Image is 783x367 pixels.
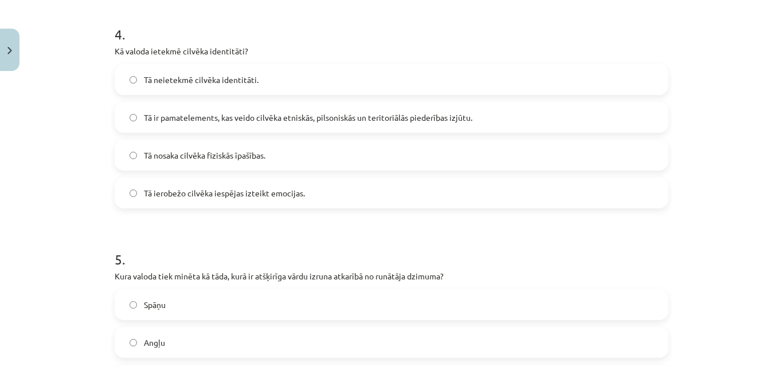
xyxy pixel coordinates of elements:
span: Angļu [144,337,165,349]
input: Spāņu [130,301,137,309]
h1: 4 . [115,6,668,42]
input: Tā ierobežo cilvēka iespējas izteikt emocijas. [130,190,137,197]
input: Tā nosaka cilvēka fiziskās īpašības. [130,152,137,159]
span: Tā neietekmē cilvēka identitāti. [144,74,259,86]
input: Tā neietekmē cilvēka identitāti. [130,76,137,84]
h1: 5 . [115,231,668,267]
img: icon-close-lesson-0947bae3869378f0d4975bcd49f059093ad1ed9edebbc8119c70593378902aed.svg [7,47,12,54]
p: Kā valoda ietekmē cilvēka identitāti? [115,45,668,57]
input: Angļu [130,339,137,346]
span: Tā ierobežo cilvēka iespējas izteikt emocijas. [144,187,305,199]
input: Tā ir pamatelements, kas veido cilvēka etniskās, pilsoniskās un teritoriālās piederības izjūtu. [130,114,137,121]
span: Tā ir pamatelements, kas veido cilvēka etniskās, pilsoniskās un teritoriālās piederības izjūtu. [144,112,472,124]
span: Spāņu [144,299,166,311]
span: Tā nosaka cilvēka fiziskās īpašības. [144,149,265,161]
p: Kura valoda tiek minēta kā tāda, kurā ir atšķirīga vārdu izruna atkarībā no runātāja dzimuma? [115,270,668,282]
